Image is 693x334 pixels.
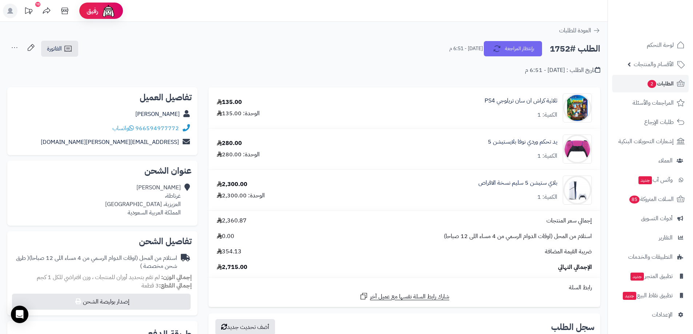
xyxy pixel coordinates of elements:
button: بإنتظار المراجعة [484,41,542,56]
img: 1669128527-61LqsMKsU+L._SL1500_-90x90.jpg [563,134,592,164]
span: شارك رابط السلة نفسها مع عميل آخر [370,293,449,301]
span: ( طرق شحن مخصصة ) [16,254,177,271]
span: تطبيق المتجر [630,271,673,281]
a: ثلاثية كراش ان سان تريلوجي PS4 [485,97,557,105]
span: وآتس آب [638,175,673,185]
div: 135.00 [217,98,242,106]
h2: تفاصيل الشحن [13,237,192,246]
a: بلاي ستيشن 5 سليم نسخة الاقراص [478,179,557,187]
a: إشعارات التحويلات البنكية [612,133,689,150]
a: طلبات الإرجاع [612,113,689,131]
div: الوحدة: 135.00 [217,109,260,118]
a: وآتس آبجديد [612,171,689,189]
span: جديد [630,273,644,281]
img: 1667328721-97d7491f-8553-4d39-8f32-172b6b756eda-thumbnail-500x500-70-90x90.jpeg [563,93,592,122]
strong: إجمالي الوزن: [161,273,192,282]
span: التطبيقات والخدمات [628,252,673,262]
div: [PERSON_NAME] غرناطة، العزيزية، [GEOGRAPHIC_DATA] المملكة العربية السعودية [105,184,181,217]
h2: عنوان الشحن [13,166,192,175]
a: المراجعات والأسئلة [612,94,689,112]
span: جديد [623,292,636,300]
a: الفاتورة [41,41,78,57]
span: المراجعات والأسئلة [633,98,674,108]
div: الوحدة: 280.00 [217,150,260,159]
a: تطبيق نقاط البيعجديد [612,287,689,304]
img: logo-2.png [644,17,686,32]
a: [PERSON_NAME] [135,110,180,118]
strong: إجمالي القطع: [159,281,192,290]
span: السلات المتروكة [629,194,674,204]
span: الطلبات [647,79,674,89]
span: ضريبة القيمة المضافة [545,248,592,256]
span: الإعدادات [652,310,673,320]
a: أدوات التسويق [612,210,689,227]
a: التقارير [612,229,689,246]
span: طلبات الإرجاع [644,117,674,127]
span: العملاء [658,156,673,166]
span: جديد [638,176,652,184]
div: الكمية: 1 [537,152,557,160]
small: 3 قطعة [142,281,192,290]
button: إصدار بوليصة الشحن [12,294,191,310]
div: الكمية: 1 [537,111,557,119]
span: 2,715.00 [217,263,247,271]
a: التطبيقات والخدمات [612,248,689,266]
img: 1703091414-20231128123418%20(1)-90x90.jpg [563,176,592,205]
span: إشعارات التحويلات البنكية [618,136,674,146]
a: شارك رابط السلة نفسها مع عميل آخر [359,292,449,301]
a: السلات المتروكة85 [612,190,689,208]
span: 2,360.87 [217,217,247,225]
span: الإجمالي النهائي [558,263,592,271]
span: تطبيق نقاط البيع [622,290,673,301]
a: تطبيق المتجرجديد [612,267,689,285]
span: التقارير [659,233,673,243]
span: 354.13 [217,248,242,256]
a: واتساب [112,124,134,133]
a: [EMAIL_ADDRESS][PERSON_NAME][DOMAIN_NAME] [41,138,179,146]
a: العودة للطلبات [559,26,600,35]
div: رابط السلة [211,283,597,292]
a: العملاء [612,152,689,169]
a: تحديثات المنصة [19,4,37,20]
a: الطلبات2 [612,75,689,92]
h2: الطلب #1752 [550,41,600,56]
div: تاريخ الطلب : [DATE] - 6:51 م [525,66,600,75]
span: الفاتورة [47,44,62,53]
div: الكمية: 1 [537,193,557,201]
img: ai-face.png [101,4,116,18]
small: [DATE] - 6:51 م [449,45,483,52]
div: الوحدة: 2,300.00 [217,192,265,200]
h3: سجل الطلب [551,323,594,331]
span: لوحة التحكم [647,40,674,50]
span: لم تقم بتحديد أوزان للمنتجات ، وزن افتراضي للكل 1 كجم [37,273,160,282]
a: الإعدادات [612,306,689,323]
a: يد تحكم وردي نوفا بلايستيشن 5 [488,138,557,146]
span: العودة للطلبات [559,26,591,35]
div: 280.00 [217,139,242,148]
div: استلام من المحل (اوقات الدوام الرسمي من 4 مساء اللى 12 صباحا) [13,254,177,271]
span: أدوات التسويق [641,213,673,224]
div: Open Intercom Messenger [11,306,28,323]
a: لوحة التحكم [612,36,689,54]
span: استلام من المحل (اوقات الدوام الرسمي من 4 مساء اللى 12 صباحا) [444,232,592,241]
a: 966594977772 [135,124,179,133]
span: 85 [629,196,640,204]
span: إجمالي سعر المنتجات [546,217,592,225]
span: رفيق [87,7,98,15]
div: 10 [35,2,40,7]
span: الأقسام والمنتجات [634,59,674,69]
span: 2 [648,80,656,88]
h2: تفاصيل العميل [13,93,192,102]
div: 2,300.00 [217,180,247,189]
span: 0.00 [217,232,234,241]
